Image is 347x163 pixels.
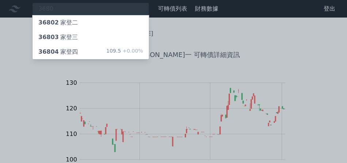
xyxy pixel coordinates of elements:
div: 109.5 [106,48,143,56]
span: 36802 [38,19,59,26]
span: 36803 [38,34,59,41]
span: +0.00% [121,48,143,54]
a: 36803家登三 [33,30,149,45]
div: 家登二 [38,18,78,27]
div: 家登三 [38,33,78,42]
a: 36804家登四 109.5+0.00% [33,45,149,59]
div: 家登四 [38,48,78,56]
span: 36804 [38,48,59,55]
a: 36802家登二 [33,15,149,30]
